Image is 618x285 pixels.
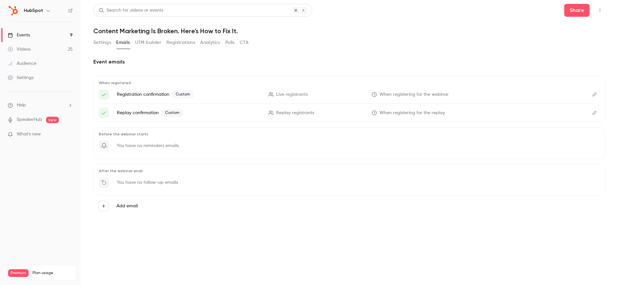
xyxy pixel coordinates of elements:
[24,7,43,14] h6: HubSpot
[93,27,605,35] h1: Content Marketing Is Broken. Here's How to Fix It.
[33,270,72,276] span: Plan usage
[589,108,600,118] button: Edit
[8,74,33,81] div: Settings
[65,132,73,137] iframe: Noticeable Trigger
[93,58,605,66] h2: Event emails
[117,179,178,186] p: You have no follow-up emails
[276,110,314,116] span: Replay registrants
[117,91,261,98] p: Registration confirmation
[117,142,179,149] p: You have no reminders emails
[116,37,130,48] button: Emails
[8,269,29,277] span: Premium
[117,109,261,117] p: Replay confirmation
[17,102,26,109] span: Help
[8,102,73,109] li: help-dropdown-opener
[161,109,183,117] span: Custom
[8,60,36,67] div: Audience
[166,37,195,48] button: Registrations
[99,89,600,100] li: You're in! Find your access link inside for {{ event_name }}
[17,116,42,123] a: SpeakerHub
[589,89,600,100] button: Edit
[99,168,600,173] p: After the webinar ends
[135,37,161,48] button: UTM builder
[17,131,41,138] span: What's new
[172,91,194,98] span: Custom
[379,110,445,116] span: When registering for the replay
[99,132,600,137] p: Before the webinar starts
[93,37,111,48] button: Settings
[99,80,600,85] p: When registered
[8,46,31,53] div: Videos
[240,37,248,48] button: CTA
[46,117,59,123] span: new
[8,5,18,16] img: HubSpot
[225,37,235,48] button: Polls
[99,7,163,14] div: Search for videos or events
[276,91,308,98] span: Live registrants
[200,37,220,48] button: Analytics
[564,4,590,17] button: Share
[117,203,138,209] label: Add email
[8,32,30,38] div: Events
[99,108,600,118] li: Here's your access link to {{ event_name }}!
[379,91,449,98] span: When registering for the webinar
